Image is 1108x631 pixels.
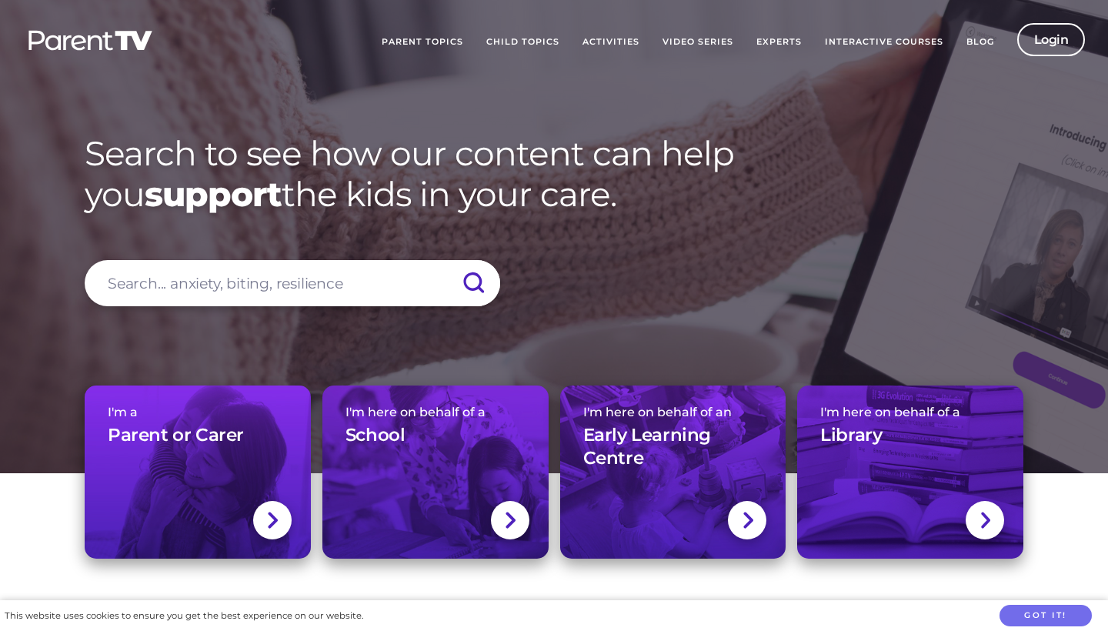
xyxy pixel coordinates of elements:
[85,386,311,559] a: I'm aParent or Carer
[1017,23,1086,56] a: Login
[745,23,813,62] a: Experts
[322,386,549,559] a: I'm here on behalf of aSchool
[742,510,753,530] img: svg+xml;base64,PHN2ZyBlbmFibGUtYmFja2dyb3VuZD0ibmV3IDAgMCAxNC44IDI1LjciIHZpZXdCb3g9IjAgMCAxNC44ID...
[85,260,500,306] input: Search... anxiety, biting, resilience
[345,405,526,419] span: I'm here on behalf of a
[108,424,244,447] h3: Parent or Carer
[5,608,363,624] div: This website uses cookies to ensure you get the best experience on our website.
[820,424,882,447] h3: Library
[145,173,282,215] strong: support
[475,23,571,62] a: Child Topics
[980,510,991,530] img: svg+xml;base64,PHN2ZyBlbmFibGUtYmFja2dyb3VuZD0ibmV3IDAgMCAxNC44IDI1LjciIHZpZXdCb3g9IjAgMCAxNC44ID...
[266,510,278,530] img: svg+xml;base64,PHN2ZyBlbmFibGUtYmFja2dyb3VuZD0ibmV3IDAgMCAxNC44IDI1LjciIHZpZXdCb3g9IjAgMCAxNC44ID...
[813,23,955,62] a: Interactive Courses
[108,405,288,419] span: I'm a
[1000,605,1092,627] button: Got it!
[651,23,745,62] a: Video Series
[583,424,763,470] h3: Early Learning Centre
[85,133,1023,215] h1: Search to see how our content can help you the kids in your care.
[583,405,763,419] span: I'm here on behalf of an
[560,386,786,559] a: I'm here on behalf of anEarly Learning Centre
[955,23,1006,62] a: Blog
[797,386,1023,559] a: I'm here on behalf of aLibrary
[504,510,516,530] img: svg+xml;base64,PHN2ZyBlbmFibGUtYmFja2dyb3VuZD0ibmV3IDAgMCAxNC44IDI1LjciIHZpZXdCb3g9IjAgMCAxNC44ID...
[571,23,651,62] a: Activities
[370,23,475,62] a: Parent Topics
[345,424,405,447] h3: School
[820,405,1000,419] span: I'm here on behalf of a
[446,260,500,306] input: Submit
[27,29,154,52] img: parenttv-logo-white.4c85aaf.svg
